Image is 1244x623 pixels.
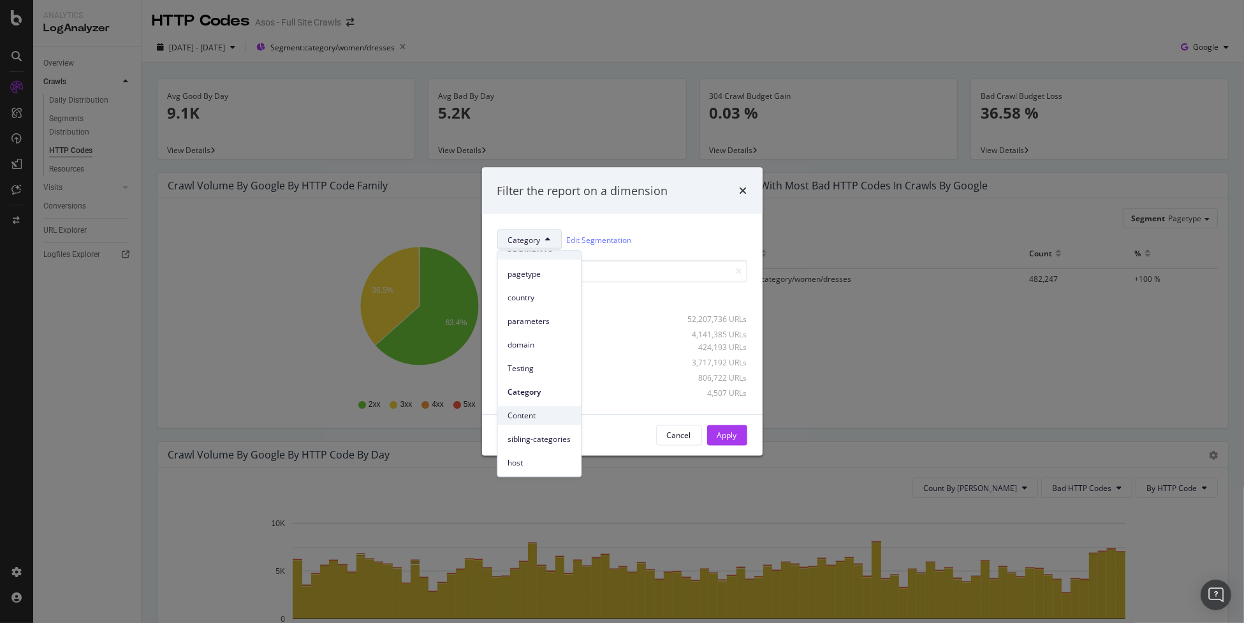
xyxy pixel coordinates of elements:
[508,339,571,351] span: domain
[685,328,747,339] div: 4,141,385 URLs
[482,167,763,456] div: modal
[508,457,571,469] span: host
[508,316,571,327] span: parameters
[567,233,632,246] a: Edit Segmentation
[685,372,747,383] div: 806,722 URLs
[508,292,571,304] span: country
[497,230,562,250] button: Category
[497,260,747,282] input: Search
[497,293,747,304] div: Select all data available
[508,363,571,374] span: Testing
[508,434,571,445] span: sibling-categories
[685,341,747,352] div: 424,193 URLs
[685,313,747,324] div: 52,207,736 URLs
[508,268,571,280] span: pagetype
[717,430,737,441] div: Apply
[685,387,747,398] div: 4,507 URLs
[508,386,571,398] span: Category
[685,356,747,367] div: 3,717,192 URLs
[667,430,691,441] div: Cancel
[707,425,747,446] button: Apply
[508,234,541,245] span: Category
[508,410,571,421] span: Content
[740,182,747,199] div: times
[497,182,668,199] div: Filter the report on a dimension
[1201,580,1231,610] div: Open Intercom Messenger
[656,425,702,446] button: Cancel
